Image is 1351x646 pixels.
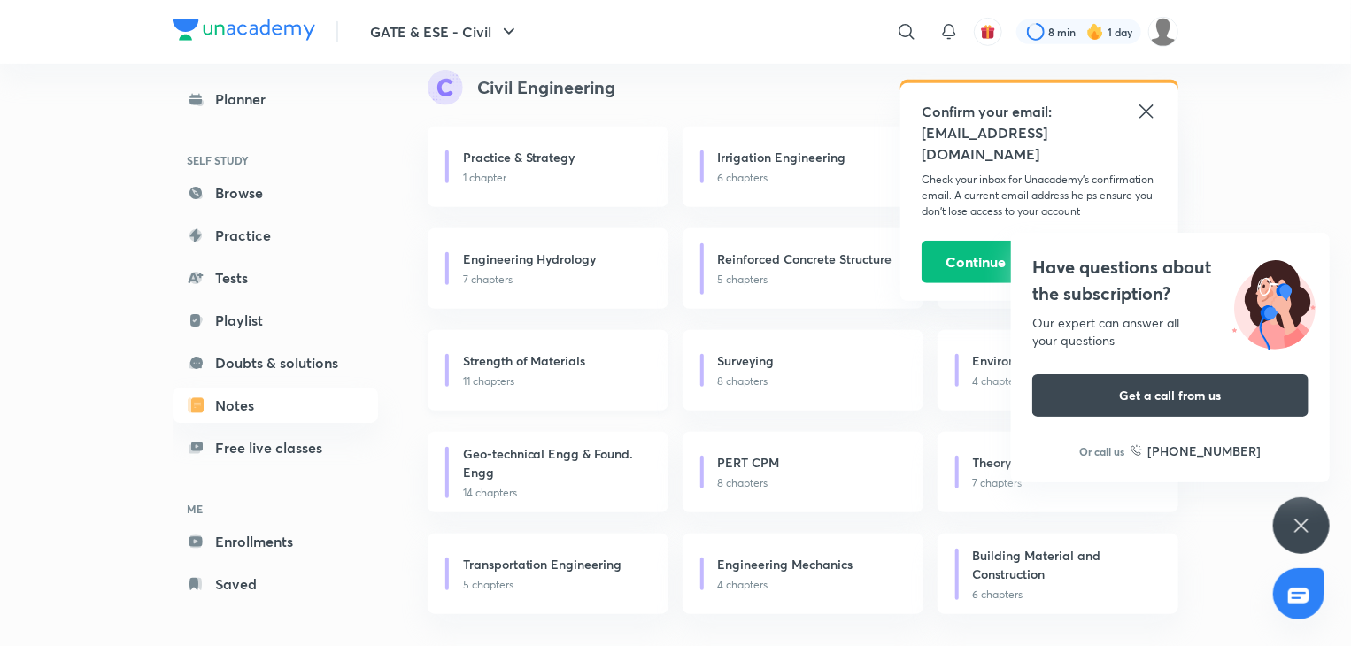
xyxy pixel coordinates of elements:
a: Building Material and Construction6 chapters [938,534,1178,614]
button: avatar [974,18,1002,46]
a: Geo-technical Engg & Found. Engg14 chapters [428,432,668,512]
a: Strength of Materials11 chapters [428,330,668,411]
p: 14 chapters [463,485,647,501]
a: PERT CPM8 chapters [683,432,923,512]
p: 6 chapters [973,587,1157,603]
p: 1 chapter [463,170,647,186]
img: ttu_illustration_new.svg [1218,254,1330,350]
h6: ME [173,494,378,524]
h6: [PHONE_NUMBER] [1148,442,1262,460]
h6: Reinforced Concrete Structure [718,250,892,268]
p: 7 chapters [973,475,1157,491]
a: Doubts & solutions [173,345,378,381]
h5: [EMAIL_ADDRESS][DOMAIN_NAME] [922,122,1157,165]
p: 5 chapters [463,577,647,593]
button: Get a call from us [1032,374,1309,417]
h6: Strength of Materials [463,351,586,370]
a: [PHONE_NUMBER] [1131,442,1262,460]
a: Notes [173,388,378,423]
a: Planner [173,81,378,117]
a: Theory of Structure7 chapters [938,432,1178,512]
p: 11 chapters [463,373,647,389]
a: Practice [173,218,378,253]
p: 6 chapters [718,170,902,186]
button: GATE & ESE - Civil [359,14,530,50]
h6: Geo-technical Engg & Found. Engg [463,444,640,481]
h4: Civil Engineering [477,74,615,101]
a: Browse [173,175,378,211]
p: 4 chapters [718,577,902,593]
p: Or call us [1080,443,1125,459]
h6: Irrigation Engineering [718,148,846,166]
a: Saved [173,566,378,602]
a: Environmental Engineering4 chapters [938,330,1178,411]
img: syllabus [428,70,463,105]
h6: PERT CPM [718,453,780,472]
h6: Engineering Mechanics [718,555,853,573]
h6: Building Material and Construction [973,546,1150,583]
p: Check your inbox for Unacademy’s confirmation email. A current email address helps ensure you don... [922,172,1157,219]
a: Transportation Engineering5 chapters [428,534,668,614]
p: 4 chapters [973,373,1157,389]
a: Tests [173,260,378,296]
p: 5 chapters [718,272,902,288]
a: Engineering Hydrology7 chapters [428,228,668,309]
h6: Surveying [718,351,775,370]
button: Continue [922,241,1030,283]
img: streak [1086,23,1104,41]
h6: Practice & Strategy [463,148,575,166]
p: 8 chapters [718,373,902,389]
h4: Have questions about the subscription? [1032,254,1309,307]
a: Enrollments [173,524,378,559]
a: Reinforced Concrete Structure5 chapters [683,228,923,309]
h6: SELF STUDY [173,145,378,175]
p: 7 chapters [463,272,647,288]
h6: Theory of Structure [973,453,1083,472]
img: Company Logo [173,19,315,41]
a: Company Logo [173,19,315,45]
a: Engineering Mechanics4 chapters [683,534,923,614]
a: Playlist [173,303,378,338]
h6: Environmental Engineering [973,351,1132,370]
a: Practice & Strategy1 chapter [428,127,668,207]
h6: Engineering Hydrology [463,250,597,268]
a: Surveying8 chapters [683,330,923,411]
h5: Confirm your email: [922,101,1157,122]
h6: Transportation Engineering [463,555,622,573]
div: Our expert can answer all your questions [1032,314,1309,350]
a: Irrigation Engineering6 chapters [683,127,923,207]
p: 8 chapters [718,475,902,491]
a: Free live classes [173,430,378,465]
img: siddhardha NITW [1148,17,1178,47]
img: avatar [980,24,996,40]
